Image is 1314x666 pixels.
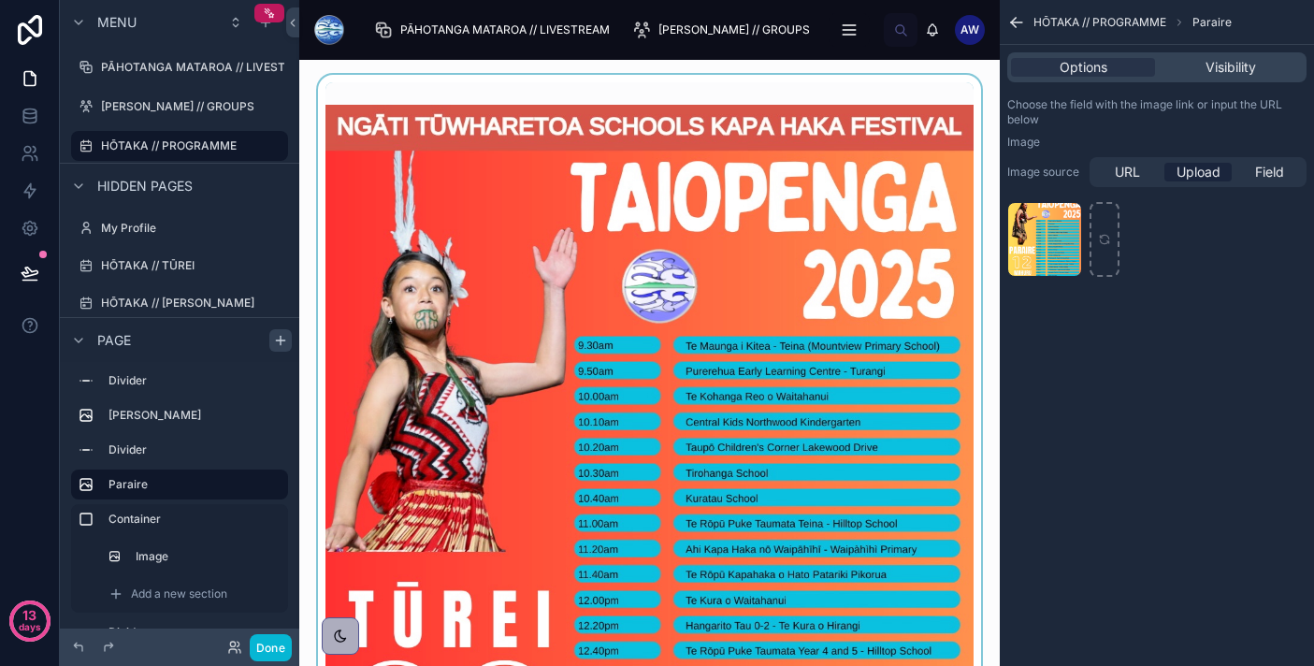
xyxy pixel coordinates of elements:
p: days [19,614,41,640]
label: Paraire [108,477,273,492]
span: PĀHOTANGA MATAROA // LIVESTREAM [400,22,610,37]
label: Divider [108,373,281,388]
a: [PERSON_NAME] // GROUPS [627,13,823,47]
label: PĀHOTANGA MATAROA // LIVESTREAM [101,60,318,75]
a: PĀHOTANGA MATAROA // LIVESTREAM [71,52,288,82]
a: HŌTAKA // [PERSON_NAME] [71,288,288,318]
span: Menu [97,13,137,32]
a: My Profile [71,213,288,243]
span: Field [1255,163,1284,181]
label: HŌTAKA // PROGRAMME [101,138,277,153]
p: 13 [22,606,36,625]
div: scrollable content [359,9,884,51]
a: HŌTAKA // TŪREI [71,251,288,281]
label: Container [108,512,281,527]
span: Hidden pages [97,177,193,195]
img: App logo [314,15,344,45]
label: Image source [1007,165,1082,180]
label: HŌTAKA // [PERSON_NAME] [101,296,284,311]
label: [PERSON_NAME] [108,408,281,423]
span: [PERSON_NAME] // GROUPS [658,22,810,37]
label: Divider [108,625,281,640]
span: Page [97,331,131,350]
span: URL [1115,163,1140,181]
span: Paraire [1192,15,1232,30]
span: AW [960,22,979,37]
label: Image [136,549,277,564]
label: HŌTAKA // TŪREI [101,258,284,273]
span: Add a new section [131,586,227,601]
div: scrollable content [60,362,299,629]
span: HŌTAKA // PROGRAMME [1033,15,1166,30]
label: Image [1007,135,1040,150]
label: My Profile [101,221,284,236]
a: HŌTAKA // PROGRAMME [71,131,288,161]
label: [PERSON_NAME] // GROUPS [101,99,284,114]
a: [PERSON_NAME] // GROUPS [71,92,288,122]
span: Visibility [1206,58,1256,77]
a: PĀHOTANGA MATAROA // LIVESTREAM [368,13,623,47]
label: Choose the field with the image link or input the URL below [1007,97,1307,127]
span: Options [1060,58,1107,77]
span: Upload [1177,163,1220,181]
label: Divider [108,442,281,457]
button: Done [250,634,292,661]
